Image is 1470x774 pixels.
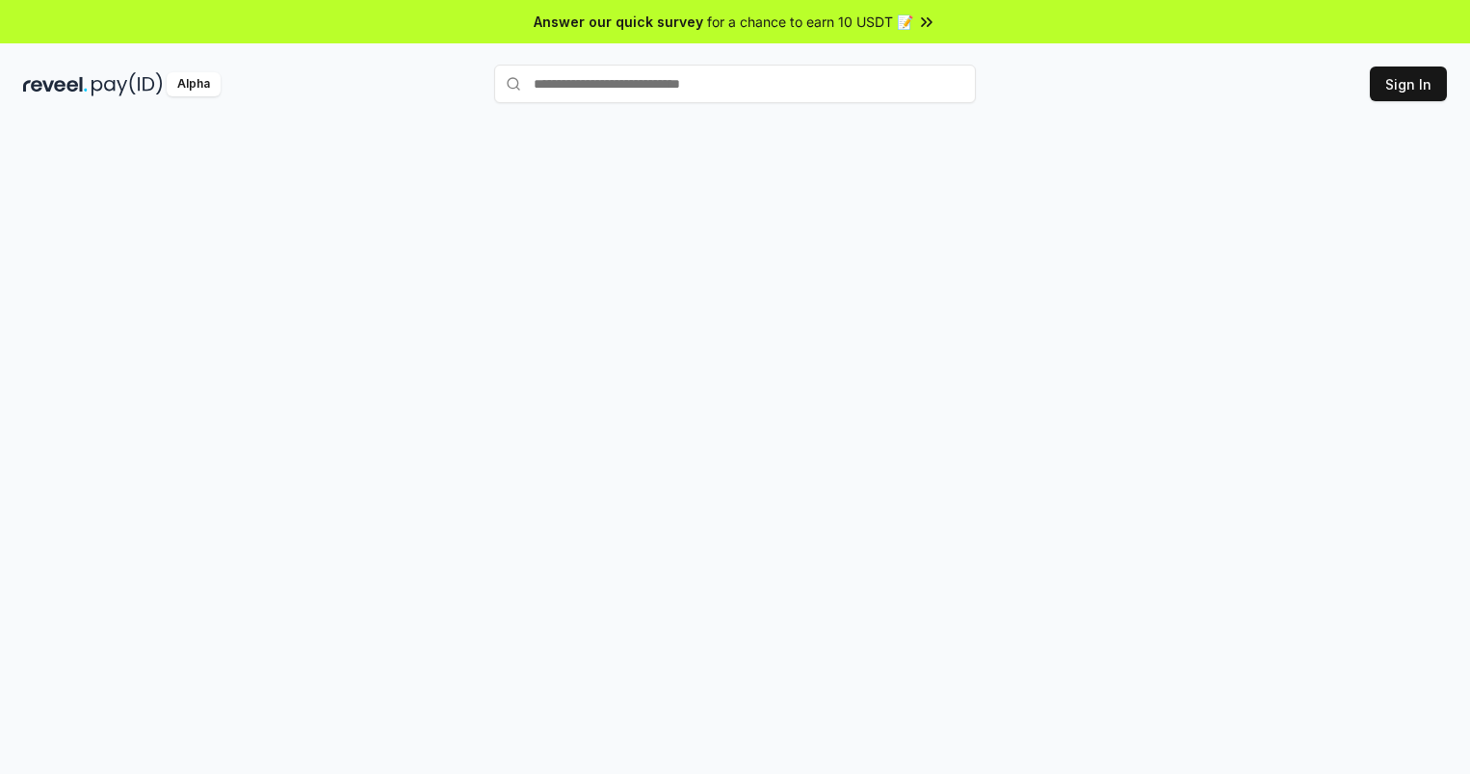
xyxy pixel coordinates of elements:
span: Answer our quick survey [534,12,703,32]
img: pay_id [92,72,163,96]
button: Sign In [1370,67,1447,101]
img: reveel_dark [23,72,88,96]
div: Alpha [167,72,221,96]
span: for a chance to earn 10 USDT 📝 [707,12,913,32]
